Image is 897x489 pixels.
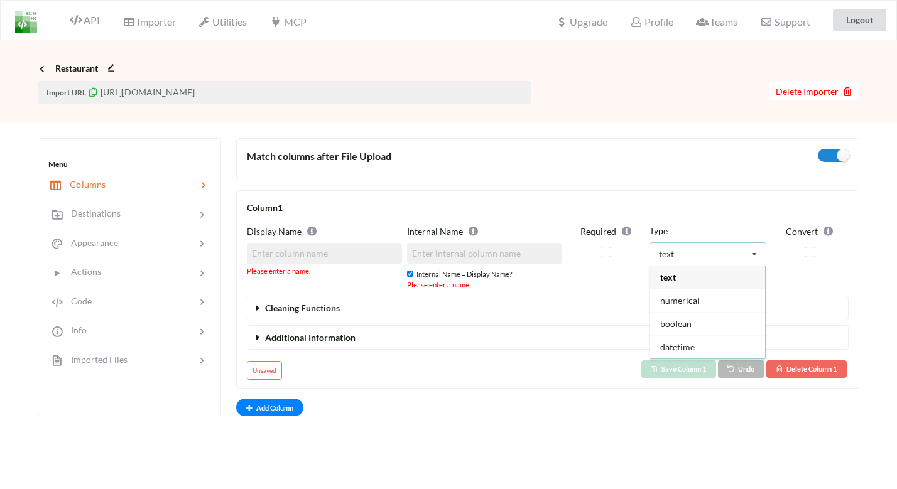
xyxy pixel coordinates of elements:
[247,267,310,275] small: Please enter a name.
[247,361,282,380] span: Unsaved
[247,150,391,162] span: Match columns after File Upload
[416,270,512,278] small: Internal Name = Display Name?
[247,243,402,264] input: Enter column name
[55,63,119,73] span: Restaurant
[198,16,247,28] span: Utilities
[122,16,175,28] span: Importer
[660,318,692,329] span: boolean
[247,201,849,214] div: Column 1
[556,17,607,27] span: Upgrade
[63,208,121,218] span: Destinations
[630,16,673,28] span: Profile
[567,224,644,238] div: Required
[696,16,737,28] span: Teams
[70,14,100,26] span: API
[407,280,562,291] small: Please enter a name.
[15,11,37,33] img: LogoIcon.png
[63,325,87,335] span: Info
[247,296,848,320] button: Cleaning Functions
[269,16,306,28] span: MCP
[45,88,86,97] span: Import URL
[265,303,340,313] span: Cleaning Functions
[38,81,531,104] p: [URL][DOMAIN_NAME]
[236,399,303,416] button: Add Column
[771,224,849,238] div: Convert
[48,159,210,170] div: Menu
[265,332,356,343] span: Additional Information
[660,272,676,282] span: text
[63,237,118,248] span: Appearance
[62,179,106,190] span: Columns
[660,295,700,306] span: numerical
[247,224,402,238] div: Display Name
[407,224,562,238] div: Internal Name
[776,86,853,97] span: Delete Importer
[63,266,101,277] span: Actions
[769,81,859,100] button: Delete Importer
[760,17,810,27] span: Support
[766,360,847,378] button: Delete Column 1
[650,224,766,237] div: Type
[833,9,886,31] button: Logout
[660,341,695,352] span: datetime
[407,243,562,264] input: Enter internal column name
[63,296,92,306] span: Code
[659,250,674,259] div: text
[63,354,128,365] span: Imported Files
[247,326,848,349] button: Additional Information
